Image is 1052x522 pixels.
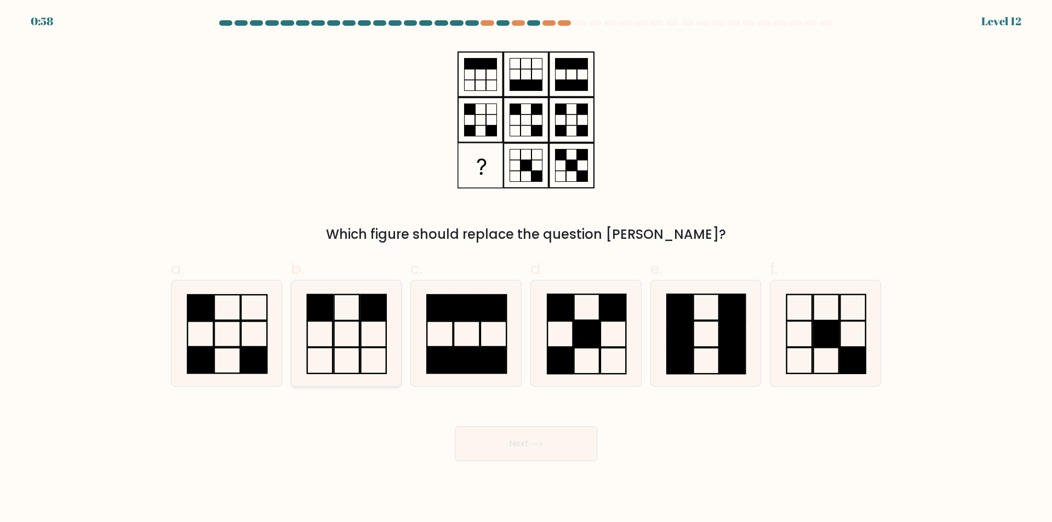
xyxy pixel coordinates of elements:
span: b. [291,258,304,279]
span: c. [410,258,422,279]
span: f. [770,258,777,279]
span: e. [650,258,662,279]
span: d. [530,258,544,279]
div: 0:58 [31,13,53,30]
div: Level 12 [981,13,1021,30]
button: Next [455,426,597,461]
span: a. [171,258,184,279]
div: Which figure should replace the question [PERSON_NAME]? [178,225,874,244]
